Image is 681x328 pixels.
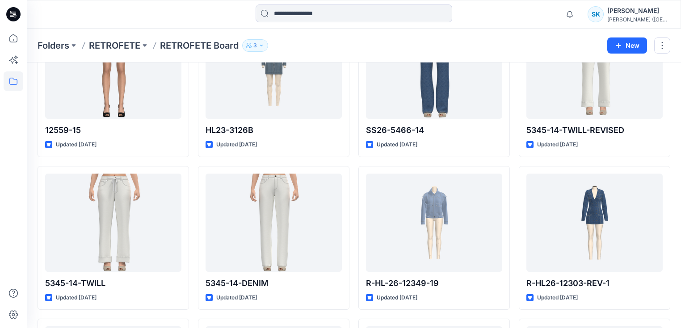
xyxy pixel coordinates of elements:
[366,277,502,290] p: R-HL-26-12349-19
[38,39,69,52] a: Folders
[526,174,663,272] a: R-HL26-12303-REV-1
[216,293,257,303] p: Updated [DATE]
[526,277,663,290] p: R-HL26-12303-REV-1
[216,140,257,149] p: Updated [DATE]
[89,39,140,52] a: RETROFETE
[366,21,502,119] a: SS26-5466-14
[242,39,268,52] button: 3
[253,41,257,50] p: 3
[366,124,502,137] p: SS26-5466-14
[537,293,578,303] p: Updated [DATE]
[526,124,663,137] p: 5345-14-TWILL-REVISED
[56,293,97,303] p: Updated [DATE]
[588,6,604,22] div: SK
[56,140,97,149] p: Updated [DATE]
[45,174,181,272] a: 5345-14-TWILL
[607,16,670,23] div: [PERSON_NAME] ([GEOGRAPHIC_DATA]) Exp...
[206,277,342,290] p: 5345-14-DENIM
[607,37,647,54] button: New
[377,293,417,303] p: Updated [DATE]
[45,277,181,290] p: 5345-14-TWILL
[206,174,342,272] a: 5345-14-DENIM
[160,39,239,52] p: RETROFETE Board
[607,5,670,16] div: [PERSON_NAME]
[366,174,502,272] a: R-HL-26-12349-19
[537,140,578,149] p: Updated [DATE]
[526,21,663,119] a: 5345-14-TWILL-REVISED
[45,21,181,119] a: 12559-15
[206,21,342,119] a: HL23-3126B
[206,124,342,137] p: HL23-3126B
[45,124,181,137] p: 12559-15
[377,140,417,149] p: Updated [DATE]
